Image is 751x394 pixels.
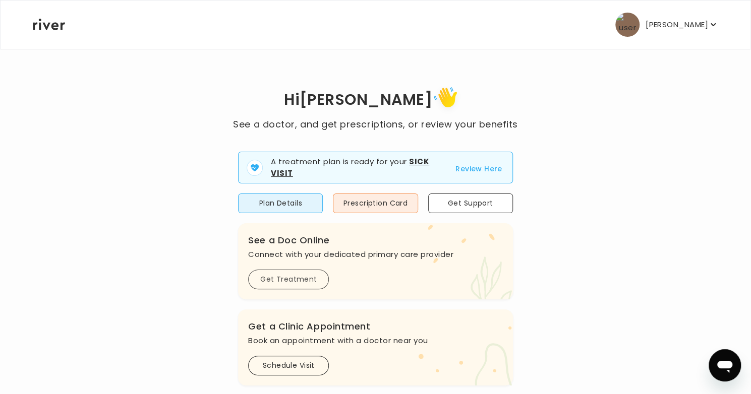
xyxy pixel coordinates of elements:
[709,349,741,381] iframe: Button to launch messaging window
[233,117,517,132] p: See a doctor, and get prescriptions, or review your benefits
[646,18,708,32] p: [PERSON_NAME]
[615,13,640,37] img: user avatar
[248,270,329,289] button: Get Treatment
[248,247,502,261] p: Connect with your dedicated primary care provider
[248,233,502,247] h3: See a Doc Online
[615,13,718,37] button: user avatar[PERSON_NAME]
[455,163,502,175] button: Review Here
[248,319,502,334] h3: Get a Clinic Appointment
[238,193,323,213] button: Plan Details
[271,156,429,178] strong: Sick Visit
[233,84,517,117] h1: Hi [PERSON_NAME]
[248,356,329,375] button: Schedule Visit
[333,193,418,213] button: Prescription Card
[248,334,502,348] p: Book an appointment with a doctor near you
[428,193,513,213] button: Get Support
[271,156,443,179] p: A treatment plan is ready for your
